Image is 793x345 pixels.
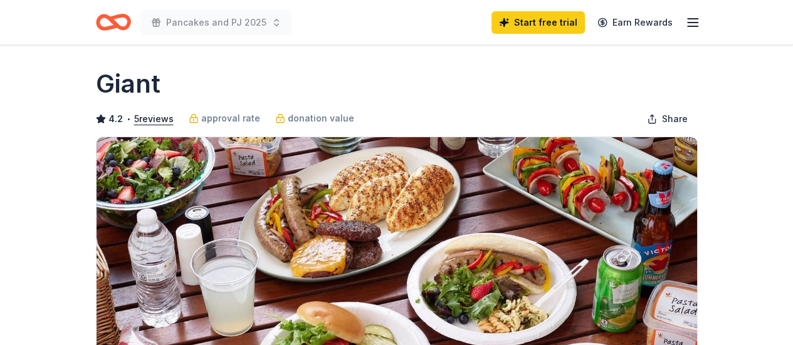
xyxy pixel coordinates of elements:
span: • [126,114,130,124]
span: approval rate [201,111,260,126]
a: donation value [275,111,354,126]
span: donation value [288,111,354,126]
h1: Giant [96,66,160,101]
button: Share [637,106,698,131]
a: Home [96,8,131,37]
span: Share [662,111,688,126]
span: 4.2 [108,111,123,126]
button: Pancakes and PJ 2025 [141,10,291,35]
button: 5reviews [134,111,174,126]
a: approval rate [189,111,260,126]
a: Start free trial [491,11,585,34]
a: Earn Rewards [590,11,680,34]
span: Pancakes and PJ 2025 [166,15,266,30]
